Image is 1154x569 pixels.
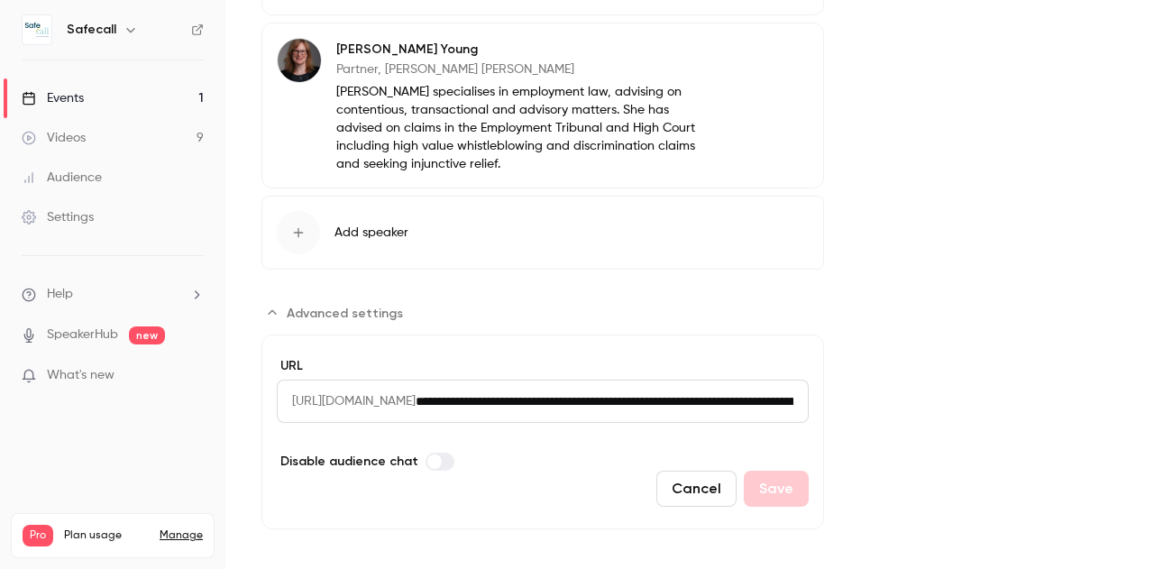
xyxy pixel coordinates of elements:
[22,169,102,187] div: Audience
[336,60,707,78] p: Partner, [PERSON_NAME] [PERSON_NAME]
[336,83,707,173] p: [PERSON_NAME] specialises in employment law, advising on contentious, transactional and advisory ...
[261,196,824,270] button: Add speaker
[22,208,94,226] div: Settings
[277,380,416,423] span: [URL][DOMAIN_NAME]
[182,368,204,384] iframe: Noticeable Trigger
[47,285,73,304] span: Help
[280,452,418,471] span: Disable audience chat
[277,357,809,375] label: URL
[23,525,53,546] span: Pro
[261,23,824,188] div: Christine Young[PERSON_NAME] YoungPartner, [PERSON_NAME] [PERSON_NAME][PERSON_NAME] specialises i...
[64,528,149,543] span: Plan usage
[261,298,824,529] section: Advanced settings
[129,326,165,344] span: new
[334,224,408,242] span: Add speaker
[336,41,707,59] p: [PERSON_NAME] Young
[287,304,403,323] span: Advanced settings
[261,298,414,327] button: Advanced settings
[22,89,84,107] div: Events
[47,366,114,385] span: What's new
[22,129,86,147] div: Videos
[22,285,204,304] li: help-dropdown-opener
[23,15,51,44] img: Safecall
[656,471,737,507] button: Cancel
[278,39,321,82] img: Christine Young
[47,326,118,344] a: SpeakerHub
[67,21,116,39] h6: Safecall
[160,528,203,543] a: Manage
